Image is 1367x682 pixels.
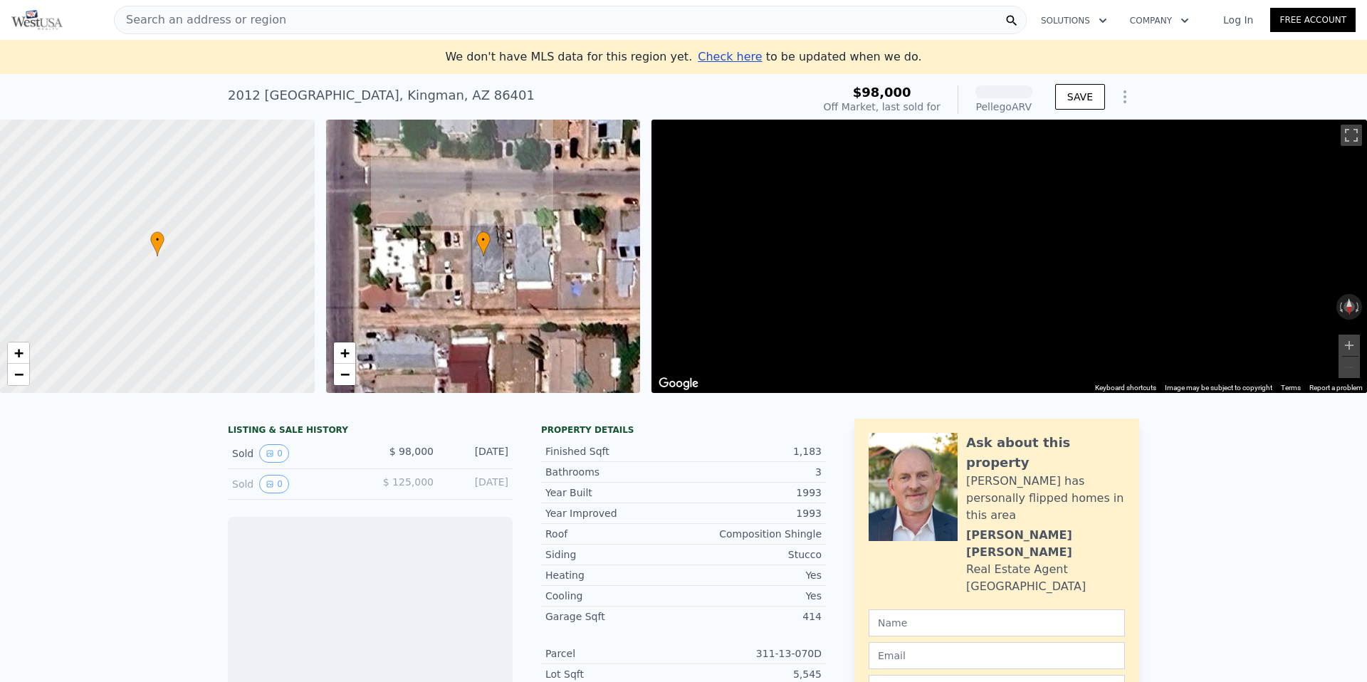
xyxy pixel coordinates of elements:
[651,120,1367,393] div: Main Display
[445,48,921,65] div: We don't have MLS data for this region yet.
[545,465,683,479] div: Bathrooms
[11,10,63,30] img: Pellego
[683,568,822,582] div: Yes
[966,578,1086,595] div: [GEOGRAPHIC_DATA]
[389,446,434,457] span: $ 98,000
[1339,335,1360,356] button: Zoom in
[1206,13,1270,27] a: Log In
[545,589,683,603] div: Cooling
[232,444,359,463] div: Sold
[259,444,289,463] button: View historical data
[545,667,683,681] div: Lot Sqft
[698,48,921,65] div: to be updated when we do.
[232,475,359,493] div: Sold
[966,527,1125,561] div: [PERSON_NAME] [PERSON_NAME]
[1270,8,1356,32] a: Free Account
[853,85,911,100] span: $98,000
[683,547,822,562] div: Stucco
[655,374,702,393] a: Open this area in Google Maps (opens a new window)
[545,609,683,624] div: Garage Sqft
[476,234,491,246] span: •
[14,344,23,362] span: +
[545,506,683,520] div: Year Improved
[966,433,1125,473] div: Ask about this property
[383,476,434,488] span: $ 125,000
[869,609,1125,636] input: Name
[228,85,535,105] div: 2012 [GEOGRAPHIC_DATA] , Kingman , AZ 86401
[545,547,683,562] div: Siding
[1339,357,1360,378] button: Zoom out
[334,364,355,385] a: Zoom out
[1095,383,1156,393] button: Keyboard shortcuts
[340,365,349,383] span: −
[340,344,349,362] span: +
[698,50,762,63] span: Check here
[259,475,289,493] button: View historical data
[1055,84,1105,110] button: SAVE
[334,342,355,364] a: Zoom in
[683,667,822,681] div: 5,545
[683,506,822,520] div: 1993
[869,642,1125,669] input: Email
[683,646,822,661] div: 311-13-070D
[445,444,508,463] div: [DATE]
[1119,8,1200,33] button: Company
[824,100,941,114] div: Off Market, last sold for
[651,120,1367,393] div: Map
[541,424,826,436] div: Property details
[655,374,702,393] img: Google
[8,342,29,364] a: Zoom in
[1355,294,1363,320] button: Rotate clockwise
[683,465,822,479] div: 3
[445,475,508,493] div: [DATE]
[1309,384,1363,392] a: Report problems with Street View imagery to Google
[150,231,164,256] div: •
[683,486,822,500] div: 1993
[975,100,1032,114] div: Pellego ARV
[683,444,822,458] div: 1,183
[476,231,491,256] div: •
[1030,8,1119,33] button: Solutions
[683,609,822,624] div: 414
[115,11,286,28] span: Search an address or region
[683,527,822,541] div: Composition Shingle
[966,561,1068,578] div: Real Estate Agent
[1336,294,1344,320] button: Rotate counterclockwise
[1344,294,1355,320] button: Reset the view
[545,646,683,661] div: Parcel
[966,473,1125,524] div: [PERSON_NAME] has personally flipped homes in this area
[1111,83,1139,111] button: Show Options
[683,589,822,603] div: Yes
[8,364,29,385] a: Zoom out
[1165,384,1272,392] span: Image may be subject to copyright
[545,486,683,500] div: Year Built
[1341,125,1362,146] button: Toggle fullscreen view
[14,365,23,383] span: −
[1281,384,1301,392] a: Terms (opens in new tab)
[545,527,683,541] div: Roof
[545,444,683,458] div: Finished Sqft
[228,424,513,439] div: LISTING & SALE HISTORY
[545,568,683,582] div: Heating
[150,234,164,246] span: •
